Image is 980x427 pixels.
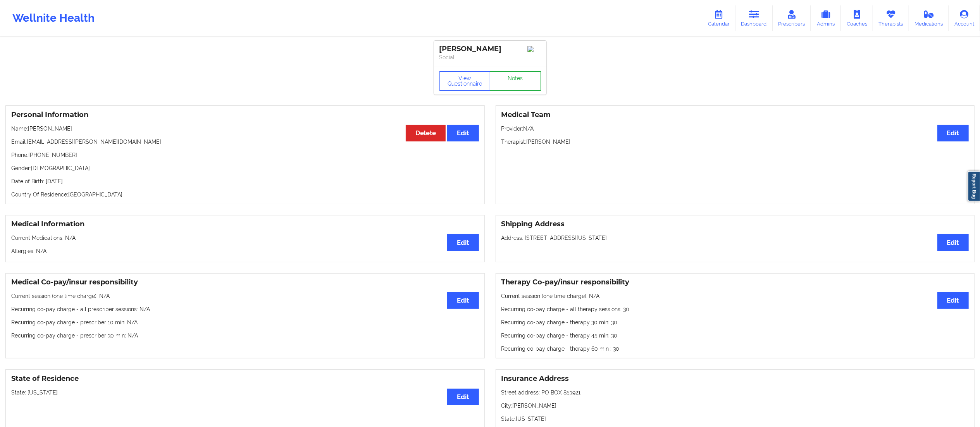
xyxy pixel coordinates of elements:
[501,305,969,313] p: Recurring co-pay charge - all therapy sessions : 30
[439,53,541,61] p: Social
[501,292,969,300] p: Current session (one time charge): N/A
[773,5,811,31] a: Prescribers
[11,220,479,229] h3: Medical Information
[937,125,969,141] button: Edit
[11,138,479,146] p: Email: [EMAIL_ADDRESS][PERSON_NAME][DOMAIN_NAME]
[702,5,735,31] a: Calendar
[949,5,980,31] a: Account
[11,332,479,339] p: Recurring co-pay charge - prescriber 30 min : N/A
[811,5,841,31] a: Admins
[501,234,969,242] p: Address: [STREET_ADDRESS][US_STATE]
[11,278,479,287] h3: Medical Co-pay/insur responsibility
[873,5,909,31] a: Therapists
[527,46,541,52] img: Image%2Fplaceholer-image.png
[501,138,969,146] p: Therapist: [PERSON_NAME]
[447,389,479,405] button: Edit
[841,5,873,31] a: Coaches
[11,177,479,185] p: Date of Birth: [DATE]
[11,305,479,313] p: Recurring co-pay charge - all prescriber sessions : N/A
[439,71,491,91] button: View Questionnaire
[735,5,773,31] a: Dashboard
[11,191,479,198] p: Country Of Residence: [GEOGRAPHIC_DATA]
[501,389,969,396] p: Street address: PO BOX 853921
[447,234,479,251] button: Edit
[11,292,479,300] p: Current session (one time charge): N/A
[501,110,969,119] h3: Medical Team
[11,164,479,172] p: Gender: [DEMOGRAPHIC_DATA]
[447,125,479,141] button: Edit
[937,234,969,251] button: Edit
[909,5,949,31] a: Medications
[11,125,479,133] p: Name: [PERSON_NAME]
[439,45,541,53] div: [PERSON_NAME]
[501,220,969,229] h3: Shipping Address
[968,171,980,201] a: Report Bug
[11,247,479,255] p: Allergies: N/A
[501,374,969,383] h3: Insurance Address
[11,319,479,326] p: Recurring co-pay charge - prescriber 10 min : N/A
[937,292,969,309] button: Edit
[11,110,479,119] h3: Personal Information
[11,151,479,159] p: Phone: [PHONE_NUMBER]
[501,345,969,353] p: Recurring co-pay charge - therapy 60 min : 30
[406,125,446,141] button: Delete
[11,234,479,242] p: Current Medications: N/A
[11,374,479,383] h3: State of Residence
[501,415,969,423] p: State: [US_STATE]
[11,389,479,396] p: State: [US_STATE]
[490,71,541,91] a: Notes
[501,332,969,339] p: Recurring co-pay charge - therapy 45 min : 30
[501,319,969,326] p: Recurring co-pay charge - therapy 30 min : 30
[501,402,969,410] p: City: [PERSON_NAME]
[447,292,479,309] button: Edit
[501,125,969,133] p: Provider: N/A
[501,278,969,287] h3: Therapy Co-pay/insur responsibility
